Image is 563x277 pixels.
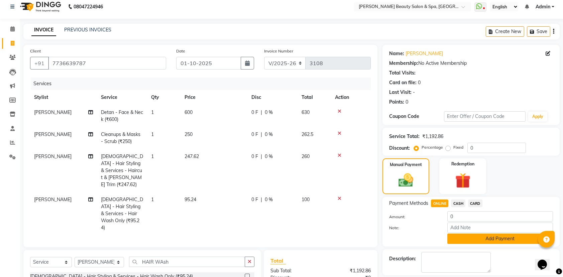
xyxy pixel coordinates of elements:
img: _gift.svg [450,171,475,190]
span: 0 % [265,131,273,138]
span: Payment Methods [389,200,428,207]
label: Fixed [453,144,463,150]
span: 0 % [265,196,273,203]
span: | [261,131,262,138]
label: Amount: [384,214,442,220]
label: Note: [384,225,442,231]
span: 262.5 [302,131,313,137]
span: | [261,153,262,160]
span: [PERSON_NAME] [34,153,72,159]
label: Percentage [422,144,443,150]
th: Qty [147,90,181,105]
div: ₹1,192.86 [422,133,443,140]
span: Detan - Face & Neck (₹600) [101,109,143,122]
span: [PERSON_NAME] [34,196,72,202]
span: Cleanups & Masks - Scrub (₹250) [101,131,140,144]
span: 1 [151,196,154,202]
span: 260 [302,153,310,159]
span: CARD [468,199,482,207]
div: Discount: [389,145,410,152]
div: Services [31,78,376,90]
span: ONLINE [431,199,448,207]
span: 1 [151,153,154,159]
span: 250 [185,131,193,137]
label: Client [30,48,41,54]
span: Admin [536,3,550,10]
span: [PERSON_NAME] [34,109,72,115]
input: Search or Scan [129,257,245,267]
input: Search by Name/Mobile/Email/Code [48,57,166,70]
div: - [413,89,415,96]
iframe: chat widget [535,250,556,270]
button: Apply [528,112,547,122]
span: 0 % [265,109,273,116]
span: 0 F [251,196,258,203]
div: Total Visits: [389,70,416,77]
div: Name: [389,50,404,57]
th: Total [298,90,331,105]
img: _cash.svg [394,172,418,189]
span: [DEMOGRAPHIC_DATA] - Hair Styling & Services - Haircut & [PERSON_NAME] Trim (₹247.62) [101,153,143,187]
div: 0 [418,79,421,86]
input: Add Note [447,223,553,233]
div: Description: [389,255,416,262]
span: 600 [185,109,193,115]
span: [PERSON_NAME] [34,131,72,137]
div: Membership: [389,60,418,67]
button: Create New [486,26,524,37]
th: Service [97,90,147,105]
div: Last Visit: [389,89,412,96]
div: Points: [389,99,404,106]
button: Add Payment [447,234,553,244]
span: [DEMOGRAPHIC_DATA] - Hair Styling & Services - Hair Wash Only (₹95.24) [101,196,143,231]
th: Action [331,90,371,105]
a: PREVIOUS INVOICES [64,27,111,33]
span: CASH [451,199,465,207]
input: Enter Offer / Coupon Code [444,111,526,122]
label: Date [176,48,185,54]
span: 0 F [251,131,258,138]
span: 0 % [265,153,273,160]
th: Disc [247,90,298,105]
button: +91 [30,57,49,70]
div: No Active Membership [389,60,553,67]
div: Service Total: [389,133,420,140]
label: Manual Payment [390,162,422,168]
div: ₹1,192.86 [321,267,376,274]
span: | [261,196,262,203]
div: 0 [406,99,408,106]
span: 630 [302,109,310,115]
label: Redemption [451,161,474,167]
div: Sub Total: [265,267,321,274]
th: Price [181,90,247,105]
span: 0 F [251,109,258,116]
span: Total [270,257,286,264]
div: Coupon Code [389,113,444,120]
label: Invoice Number [264,48,293,54]
a: [PERSON_NAME] [406,50,443,57]
input: Amount [447,211,553,222]
span: 100 [302,196,310,202]
span: 0 F [251,153,258,160]
span: 1 [151,131,154,137]
div: Card on file: [389,79,417,86]
a: INVOICE [31,24,56,36]
span: | [261,109,262,116]
th: Stylist [30,90,97,105]
button: Save [527,26,550,37]
span: 95.24 [185,196,196,202]
span: 247.62 [185,153,199,159]
span: 1 [151,109,154,115]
